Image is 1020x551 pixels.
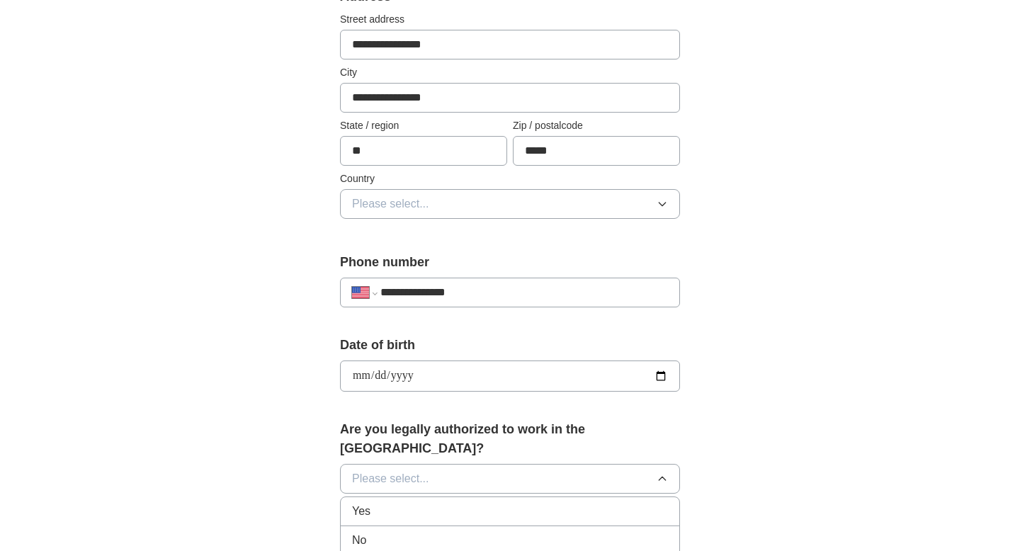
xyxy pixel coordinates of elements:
[340,420,680,458] label: Are you legally authorized to work in the [GEOGRAPHIC_DATA]?
[340,171,680,186] label: Country
[340,189,680,219] button: Please select...
[340,118,507,133] label: State / region
[352,532,366,549] span: No
[352,503,370,520] span: Yes
[340,12,680,27] label: Street address
[340,464,680,494] button: Please select...
[513,118,680,133] label: Zip / postalcode
[340,253,680,272] label: Phone number
[352,195,429,212] span: Please select...
[340,336,680,355] label: Date of birth
[352,470,429,487] span: Please select...
[340,65,680,80] label: City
